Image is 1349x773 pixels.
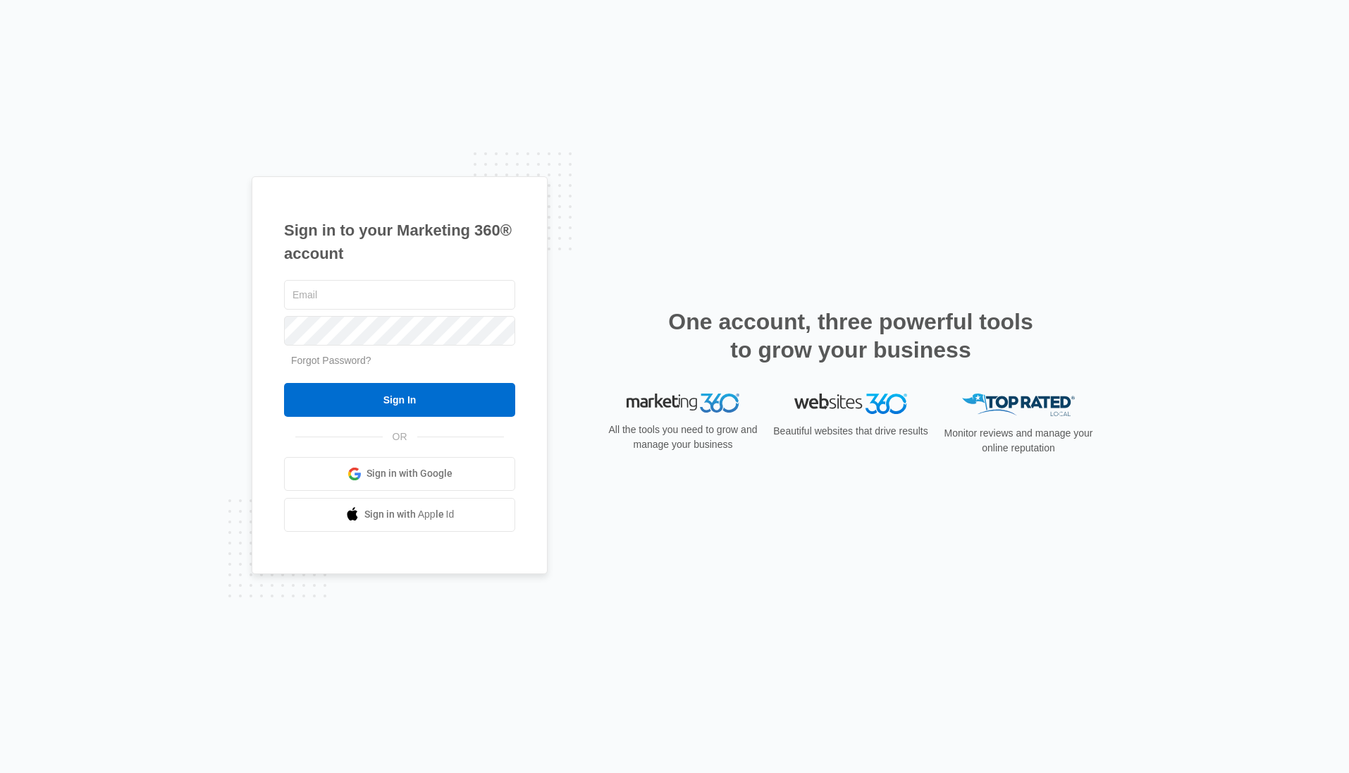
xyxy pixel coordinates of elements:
[291,355,371,366] a: Forgot Password?
[772,424,930,439] p: Beautiful websites that drive results
[664,308,1037,364] h2: One account, three powerful tools to grow your business
[284,457,515,491] a: Sign in with Google
[627,394,739,413] img: Marketing 360
[962,394,1075,417] img: Top Rated Local
[284,280,515,310] input: Email
[366,466,452,481] span: Sign in with Google
[284,498,515,532] a: Sign in with Apple Id
[284,383,515,417] input: Sign In
[383,430,417,444] span: OR
[284,219,515,265] h1: Sign in to your Marketing 360® account
[794,394,907,414] img: Websites 360
[940,426,1097,456] p: Monitor reviews and manage your online reputation
[604,422,762,452] p: All the tools you need to grow and manage your business
[364,507,455,522] span: Sign in with Apple Id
